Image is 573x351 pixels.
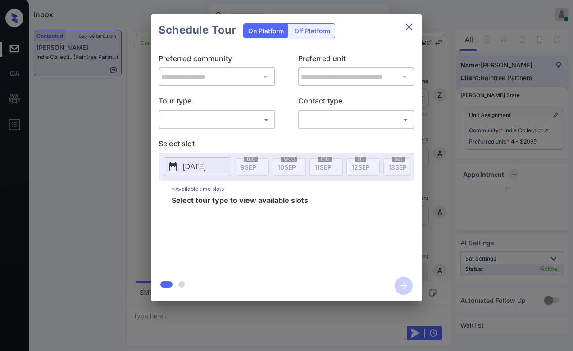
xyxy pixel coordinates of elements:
p: *Available time slots [172,181,414,197]
div: Off Platform [290,24,335,38]
button: close [400,18,418,36]
p: [DATE] [183,162,206,172]
p: Tour type [159,95,275,110]
p: Preferred unit [298,53,415,67]
p: Preferred community [159,53,275,67]
p: Contact type [298,95,415,110]
div: On Platform [244,24,288,38]
p: Select slot [159,138,414,153]
span: Select tour type to view available slots [172,197,308,269]
button: [DATE] [164,157,231,176]
h2: Schedule Tour [151,14,243,46]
